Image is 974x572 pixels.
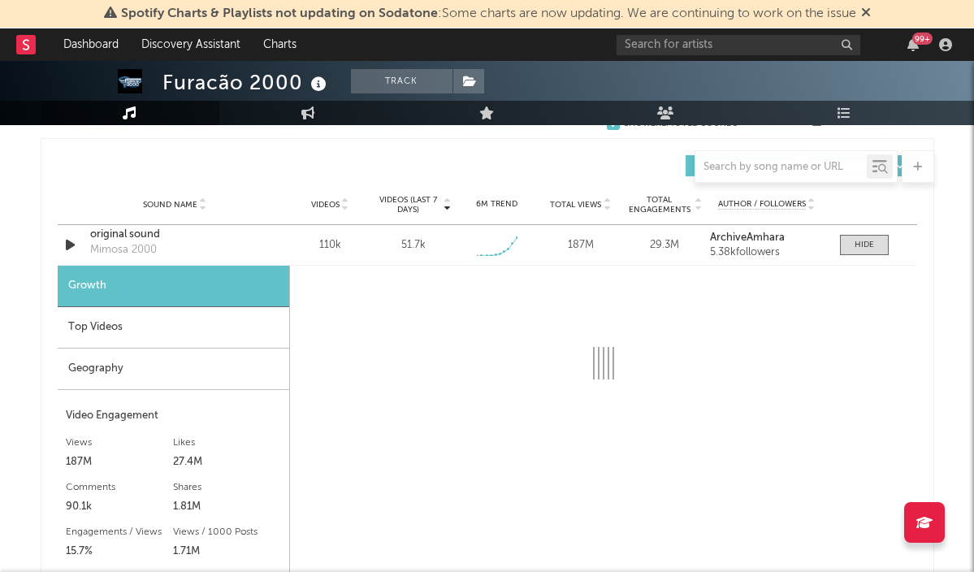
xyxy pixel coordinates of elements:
[66,453,174,472] div: 187M
[617,35,860,55] input: Search for artists
[66,542,174,561] div: 15.7%
[173,453,281,472] div: 27.4M
[52,28,130,61] a: Dashboard
[162,69,331,96] div: Furacão 2000
[90,242,157,258] div: Mimosa 2000
[543,237,618,253] div: 187M
[66,433,174,453] div: Views
[626,195,692,214] span: Total Engagements
[58,349,289,390] div: Geography
[907,38,919,51] button: 99+
[90,227,260,243] a: original sound
[401,237,426,253] div: 51.7k
[459,198,535,210] div: 6M Trend
[66,406,281,426] div: Video Engagement
[130,28,252,61] a: Discovery Assistant
[58,266,289,307] div: Growth
[66,497,174,517] div: 90.1k
[550,200,601,210] span: Total Views
[173,522,281,542] div: Views / 1000 Posts
[292,237,368,253] div: 110k
[121,7,856,20] span: : Some charts are now updating. We are continuing to work on the issue
[173,478,281,497] div: Shares
[252,28,308,61] a: Charts
[173,497,281,517] div: 1.81M
[311,200,340,210] span: Videos
[695,161,867,174] input: Search by song name or URL
[710,232,785,243] strong: ArchiveAmhara
[121,7,438,20] span: Spotify Charts & Playlists not updating on Sodatone
[718,199,806,210] span: Author / Followers
[66,478,174,497] div: Comments
[710,232,823,244] a: ArchiveAmhara
[626,237,702,253] div: 29.3M
[66,522,174,542] div: Engagements / Views
[375,195,441,214] span: Videos (last 7 days)
[173,542,281,561] div: 1.71M
[861,7,871,20] span: Dismiss
[58,307,289,349] div: Top Videos
[351,69,452,93] button: Track
[710,247,823,258] div: 5.38k followers
[173,433,281,453] div: Likes
[143,200,197,210] span: Sound Name
[912,32,933,45] div: 99 +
